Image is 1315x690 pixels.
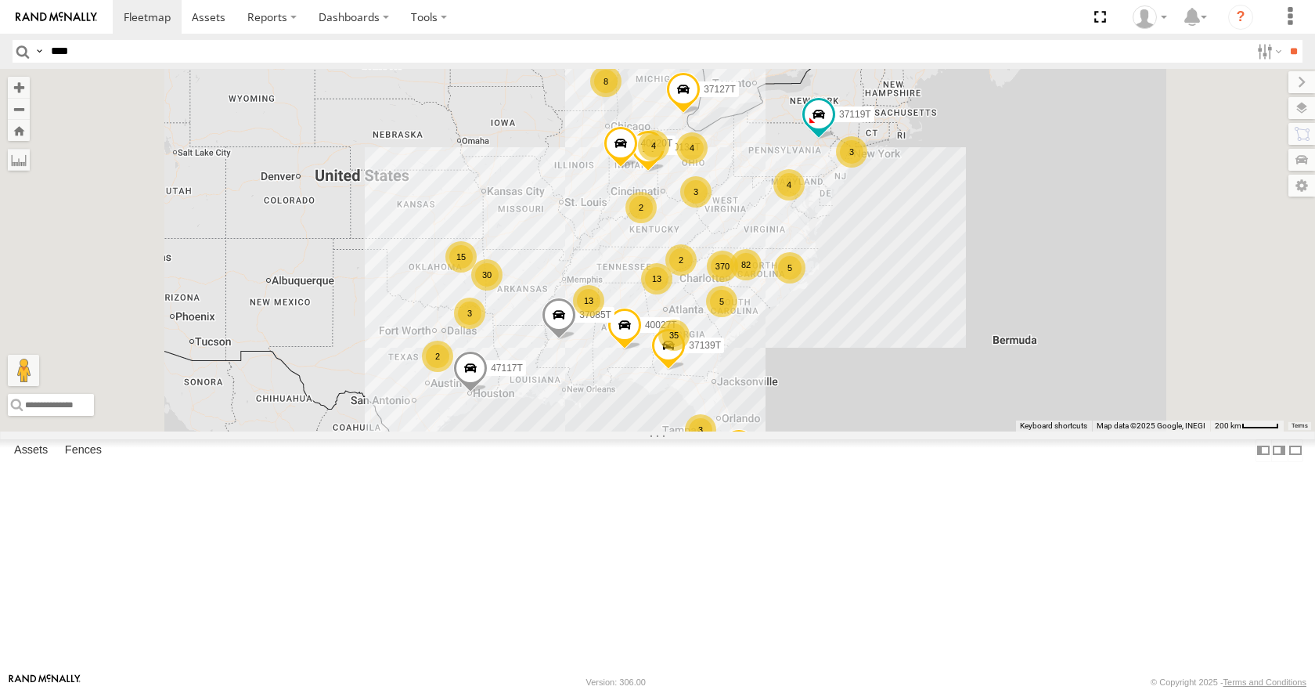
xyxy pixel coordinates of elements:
div: 2 [665,244,697,276]
div: Todd Sigmon [1127,5,1173,29]
label: Map Settings [1288,175,1315,197]
div: 4 [676,132,708,164]
a: Terms (opens in new tab) [1292,422,1308,428]
div: 30 [471,259,503,291]
div: 370 [707,251,738,282]
span: 37119T [839,110,871,121]
div: Version: 306.00 [586,677,646,687]
label: Measure [8,149,30,171]
span: 37085T [579,309,611,320]
span: Map data ©2025 Google, INEGI [1097,421,1205,430]
label: Dock Summary Table to the Right [1271,439,1287,462]
i: ? [1228,5,1253,30]
span: 37127T [704,84,736,95]
button: Drag Pegman onto the map to open Street View [8,355,39,386]
button: Zoom Home [8,120,30,141]
label: Search Query [33,40,45,63]
img: rand-logo.svg [16,12,97,23]
div: 3 [836,136,867,168]
div: 2 [625,192,657,223]
button: Zoom in [8,77,30,98]
label: Search Filter Options [1251,40,1284,63]
label: Dock Summary Table to the Left [1256,439,1271,462]
div: 4 [638,130,669,161]
div: 5 [774,252,805,284]
div: 13 [641,263,672,294]
div: 82 [730,249,762,280]
div: © Copyright 2025 - [1151,677,1306,687]
button: Keyboard shortcuts [1020,421,1087,432]
div: 3 [454,298,485,329]
div: 3 [680,176,712,208]
span: 200 km [1215,421,1241,430]
div: 35 [658,320,690,351]
a: Visit our Website [9,674,81,690]
a: Terms and Conditions [1223,677,1306,687]
span: 37139T [689,340,721,351]
div: 8 [590,66,621,97]
button: Map Scale: 200 km per 44 pixels [1210,421,1284,432]
div: 3 [685,414,716,446]
label: Hide Summary Table [1288,439,1303,462]
div: 5 [706,286,737,317]
div: 2 [422,341,453,372]
div: 15 [445,241,477,273]
button: Zoom out [8,98,30,120]
div: 13 [573,285,604,316]
span: 47117T [491,363,523,374]
span: 40027T [645,320,677,331]
label: Assets [6,440,56,462]
div: 4 [773,169,805,200]
label: Fences [57,440,110,462]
